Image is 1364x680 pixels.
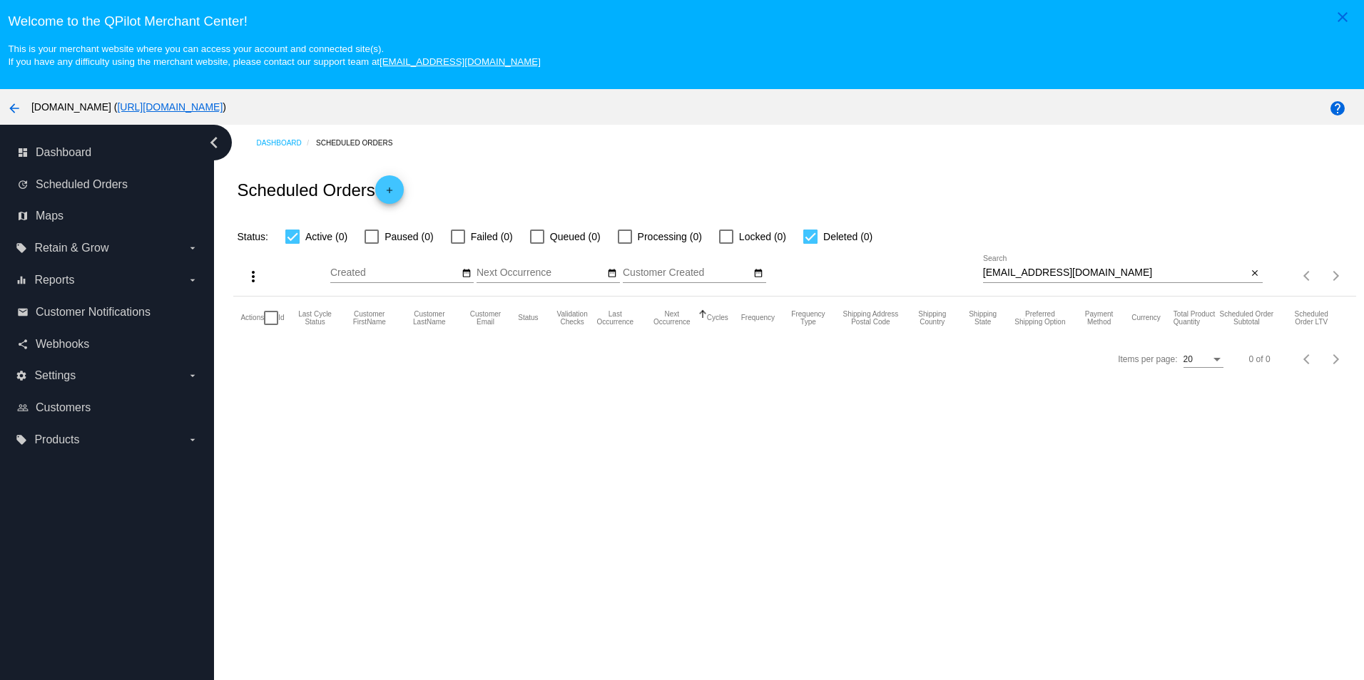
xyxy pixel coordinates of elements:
button: Change sorting for ShippingState [965,310,1000,326]
a: email Customer Notifications [17,301,198,324]
a: dashboard Dashboard [17,141,198,164]
span: Customer Notifications [36,306,151,319]
span: Settings [34,369,76,382]
mat-icon: help [1329,100,1346,117]
mat-select: Items per page: [1184,355,1223,365]
i: arrow_drop_down [187,274,198,286]
span: Retain & Grow [34,242,108,254]
div: 0 of 0 [1249,354,1271,364]
span: Reports [34,274,74,287]
button: Change sorting for FrequencyType [788,310,829,326]
a: Scheduled Orders [316,132,405,154]
i: update [17,179,29,190]
i: dashboard [17,147,29,158]
mat-icon: close [1250,268,1260,279]
button: Next page [1322,262,1350,290]
button: Previous page [1293,262,1322,290]
mat-header-cell: Total Product Quantity [1174,297,1219,339]
a: share Webhooks [17,333,198,356]
span: Active (0) [305,228,347,245]
span: Queued (0) [550,228,601,245]
button: Clear [1248,266,1263,281]
button: Change sorting for LastProcessingCycleId [297,310,333,326]
span: Products [34,433,79,446]
span: 20 [1184,354,1193,364]
i: arrow_drop_down [187,370,198,381]
button: Change sorting for PreferredShippingOption [1014,310,1067,326]
span: Deleted (0) [823,228,872,245]
span: Scheduled Orders [36,178,128,191]
span: Customers [36,401,91,414]
button: Change sorting for Cycles [707,314,728,322]
button: Change sorting for LifetimeValue [1287,310,1336,326]
a: [EMAIL_ADDRESS][DOMAIN_NAME] [380,56,541,67]
h3: Welcome to the QPilot Merchant Center! [8,14,1355,29]
i: people_outline [17,402,29,413]
button: Change sorting for NextOccurrenceUtc [650,310,694,326]
input: Next Occurrence [477,267,605,279]
i: map [17,210,29,222]
span: Paused (0) [385,228,433,245]
mat-icon: date_range [607,268,617,279]
i: arrow_drop_down [187,242,198,254]
button: Change sorting for CustomerFirstName [346,310,393,326]
button: Change sorting for CustomerEmail [466,310,506,326]
span: Webhooks [36,338,89,351]
input: Search [983,267,1248,279]
mat-icon: add [381,185,398,202]
span: Dashboard [36,146,91,159]
mat-icon: arrow_back [6,100,23,117]
button: Previous page [1293,345,1322,374]
button: Change sorting for PaymentMethod.Type [1079,310,1119,326]
span: Failed (0) [471,228,513,245]
h2: Scheduled Orders [237,175,403,204]
mat-icon: more_vert [245,268,262,285]
i: settings [16,370,27,381]
mat-icon: close [1334,9,1351,26]
button: Change sorting for Subtotal [1219,310,1274,326]
a: update Scheduled Orders [17,173,198,196]
span: Locked (0) [739,228,786,245]
i: arrow_drop_down [187,434,198,445]
div: Items per page: [1118,354,1177,364]
mat-icon: date_range [753,268,763,279]
span: Maps [36,210,63,222]
button: Change sorting for CurrencyIso [1131,314,1161,322]
i: equalizer [16,274,27,286]
a: Dashboard [256,132,316,154]
mat-header-cell: Actions [240,297,264,339]
mat-header-cell: Validation Checks [551,297,594,339]
input: Customer Created [623,267,751,279]
i: share [17,339,29,350]
button: Change sorting for Frequency [741,314,775,322]
small: This is your merchant website where you can access your account and connected site(s). If you hav... [8,43,540,67]
a: [URL][DOMAIN_NAME] [117,101,223,113]
button: Change sorting for ShippingCountry [912,310,952,326]
button: Change sorting for ShippingPostcode [842,310,900,326]
i: local_offer [16,434,27,445]
span: Processing (0) [638,228,702,245]
span: [DOMAIN_NAME] ( ) [31,101,226,113]
button: Next page [1322,345,1350,374]
i: local_offer [16,242,27,254]
span: Status: [237,231,268,242]
button: Change sorting for CustomerLastName [406,310,453,326]
i: email [17,306,29,318]
input: Created [330,267,459,279]
mat-icon: date_range [462,268,472,279]
button: Change sorting for Id [278,314,284,322]
button: Change sorting for LastOccurrenceUtc [594,310,637,326]
i: chevron_left [203,131,225,154]
a: people_outline Customers [17,396,198,419]
button: Change sorting for Status [518,314,538,322]
a: map Maps [17,205,198,227]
